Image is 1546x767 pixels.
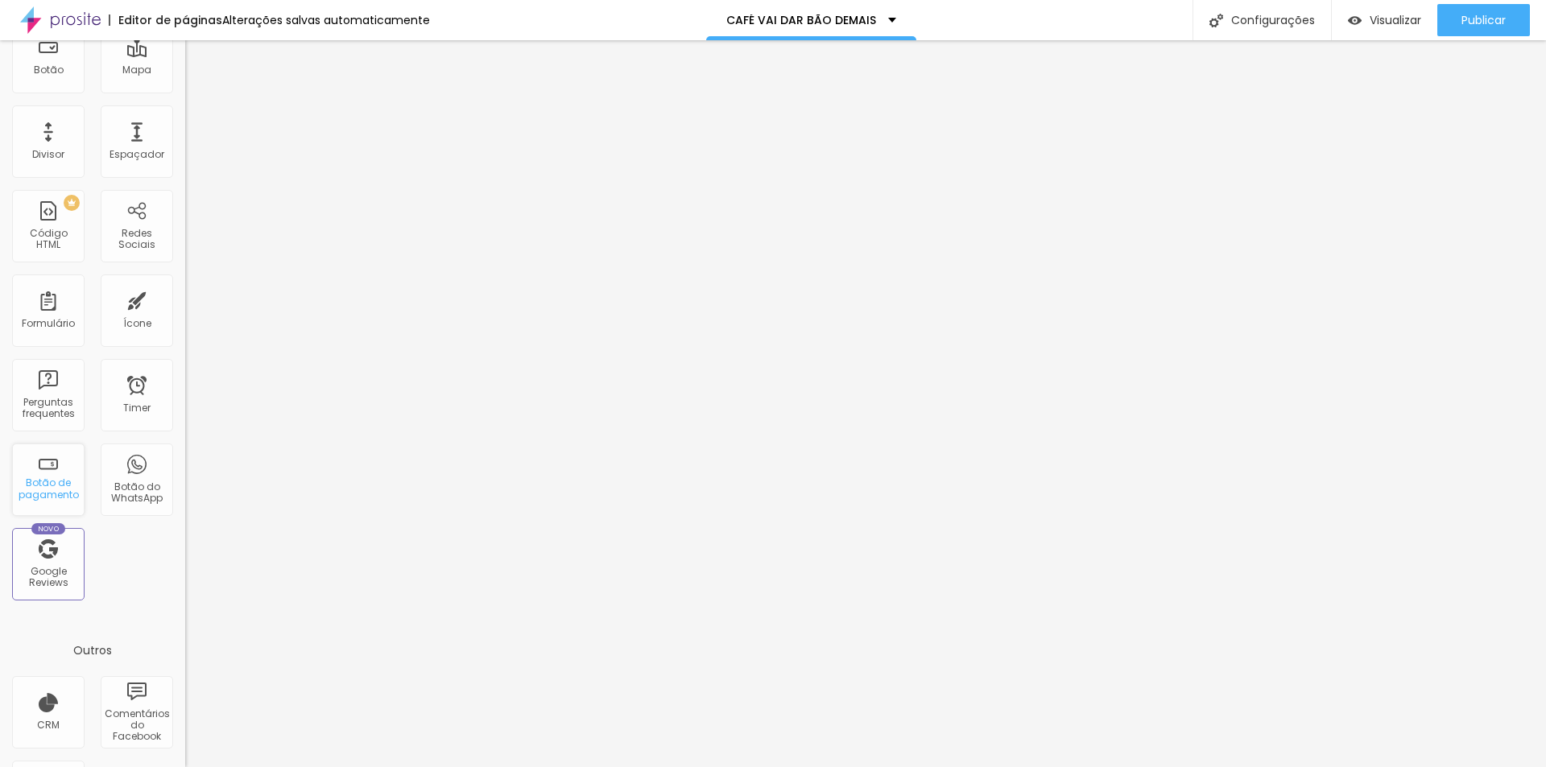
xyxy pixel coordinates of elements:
[110,149,164,160] div: Espaçador
[31,523,66,534] div: Novo
[1332,4,1437,36] button: Visualizar
[16,477,80,501] div: Botão de pagamento
[105,228,168,251] div: Redes Sociais
[726,14,876,26] p: CAFÉ VAI DAR BÃO DEMAIS
[105,708,168,743] div: Comentários do Facebook
[222,14,430,26] div: Alterações salvas automaticamente
[1348,14,1362,27] img: view-1.svg
[185,40,1546,767] iframe: Editor
[109,14,222,26] div: Editor de páginas
[32,149,64,160] div: Divisor
[122,64,151,76] div: Mapa
[1370,14,1421,27] span: Visualizar
[37,720,60,731] div: CRM
[16,566,80,589] div: Google Reviews
[34,64,64,76] div: Botão
[1437,4,1530,36] button: Publicar
[16,228,80,251] div: Código HTML
[123,318,151,329] div: Ícone
[16,397,80,420] div: Perguntas frequentes
[123,402,151,414] div: Timer
[105,481,168,505] div: Botão do WhatsApp
[1209,14,1223,27] img: Icone
[22,318,75,329] div: Formulário
[1461,14,1506,27] span: Publicar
